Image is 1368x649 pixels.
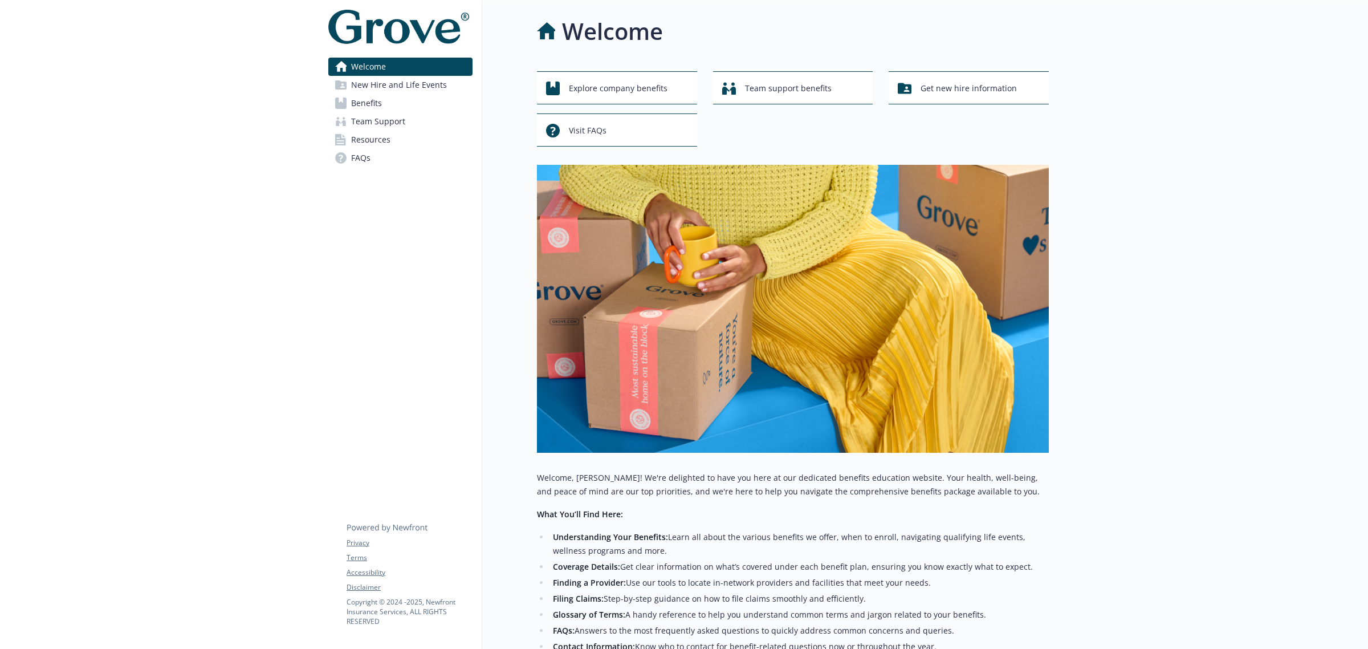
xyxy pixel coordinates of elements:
[351,112,405,131] span: Team Support
[328,149,473,167] a: FAQs
[351,58,386,76] span: Welcome
[537,165,1049,453] img: overview page banner
[351,149,370,167] span: FAQs
[553,561,620,572] strong: Coverage Details:
[553,625,575,636] strong: FAQs:
[553,609,625,620] strong: Glossary of Terms:
[553,532,668,542] strong: Understanding Your Benefits:
[347,553,472,563] a: Terms
[745,78,832,99] span: Team support benefits
[347,567,472,578] a: Accessibility
[351,131,390,149] span: Resources
[569,78,667,99] span: Explore company benefits
[537,113,697,147] button: Visit FAQs
[549,592,1049,606] li: Step-by-step guidance on how to file claims smoothly and efficiently.
[713,71,873,104] button: Team support benefits
[921,78,1017,99] span: Get new hire information
[889,71,1049,104] button: Get new hire information
[562,14,663,48] h1: Welcome
[347,538,472,548] a: Privacy
[328,94,473,112] a: Benefits
[549,530,1049,558] li: Learn all about the various benefits we offer, when to enroll, navigating qualifying life events,...
[328,131,473,149] a: Resources
[328,112,473,131] a: Team Support
[549,560,1049,574] li: Get clear information on what’s covered under each benefit plan, ensuring you know exactly what t...
[549,624,1049,638] li: Answers to the most frequently asked questions to quickly address common concerns and queries.
[537,509,623,520] strong: What You’ll Find Here:
[328,58,473,76] a: Welcome
[351,94,382,112] span: Benefits
[553,593,604,604] strong: Filing Claims:
[537,71,697,104] button: Explore company benefits
[347,597,472,626] p: Copyright © 2024 - 2025 , Newfront Insurance Services, ALL RIGHTS RESERVED
[553,577,626,588] strong: Finding a Provider:
[549,576,1049,590] li: Use our tools to locate in-network providers and facilities that meet your needs.
[549,608,1049,622] li: A handy reference to help you understand common terms and jargon related to your benefits.
[347,582,472,593] a: Disclaimer
[537,471,1049,498] p: Welcome, [PERSON_NAME]! We're delighted to have you here at our dedicated benefits education webs...
[328,76,473,94] a: New Hire and Life Events
[569,120,606,141] span: Visit FAQs
[351,76,447,94] span: New Hire and Life Events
